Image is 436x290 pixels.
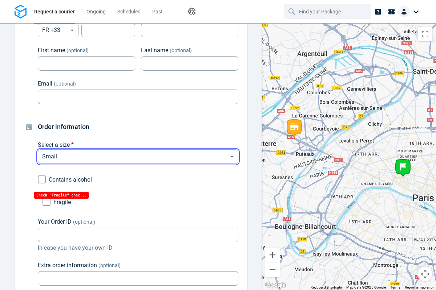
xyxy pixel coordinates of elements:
[263,281,287,290] img: Google
[38,149,238,164] div: Select a size
[265,262,280,277] button: Zoom out
[141,47,168,54] span: Last name
[299,5,358,18] input: Find your Package
[405,285,434,289] a: Report a map error
[38,23,78,37] div: FR +33
[418,267,432,281] button: Map camera controls
[38,141,70,148] span: Select a size
[418,27,432,41] button: Toggle fullscreen view
[73,219,95,225] span: (optional)
[38,218,72,225] span: Your Order ID
[15,5,27,19] img: Logo
[86,9,106,14] span: Ongoing
[390,285,400,289] a: Terms
[38,80,52,87] span: Email
[346,285,386,289] span: Map data ©2025 Google
[152,9,163,14] span: Past
[49,176,92,183] span: Contains alcohol
[98,262,121,268] span: (optional)
[66,47,89,53] span: (optional)
[38,122,238,132] h4: Order information
[170,47,192,53] span: (optional)
[263,281,287,290] a: Open this area in Google Maps (opens a new window)
[117,9,141,14] span: Scheduled
[398,6,410,17] img: Client
[54,81,76,87] span: (optional)
[38,262,97,269] span: Extra order information
[38,47,65,54] span: First name
[34,9,75,14] span: Request a courier
[311,285,342,290] button: Keyboard shortcuts
[265,248,280,262] button: Zoom in
[38,244,238,252] span: In case you have your own ID
[53,199,71,206] span: Fragile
